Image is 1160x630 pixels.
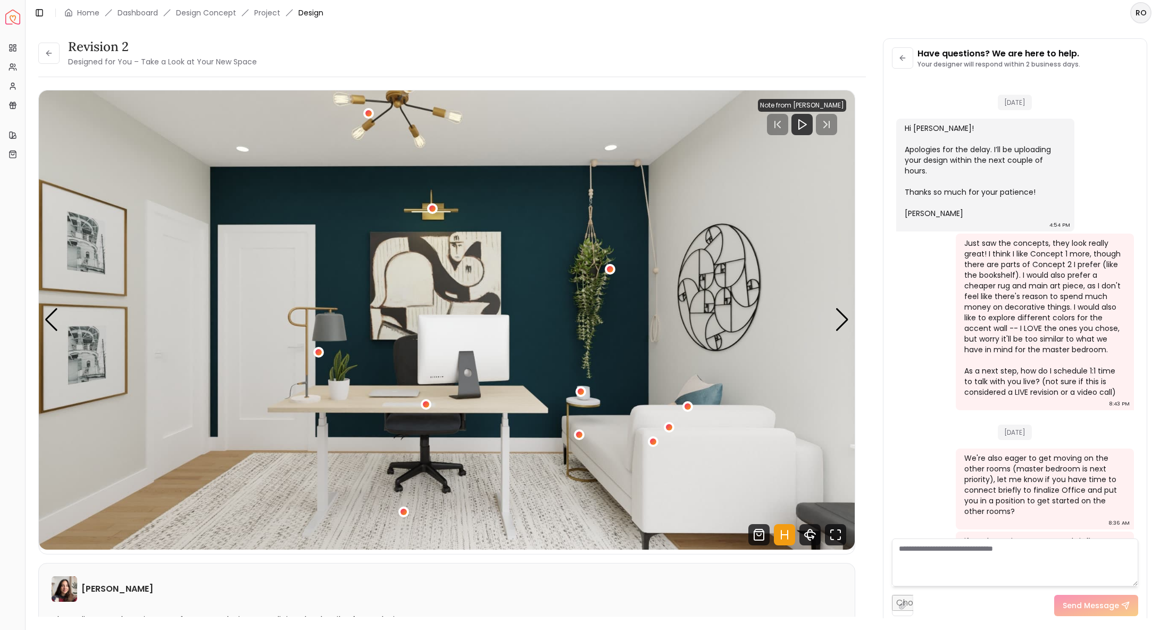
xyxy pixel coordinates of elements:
[774,524,795,545] svg: Hotspots Toggle
[1131,3,1150,22] span: RO
[81,583,153,595] h6: [PERSON_NAME]
[998,95,1032,110] span: [DATE]
[825,524,846,545] svg: Fullscreen
[254,7,280,18] a: Project
[998,425,1032,440] span: [DATE]
[118,7,158,18] a: Dashboard
[905,123,1064,219] div: Hi [PERSON_NAME]! Apologies for the delay. I’ll be uploading your design within the next couple o...
[5,10,20,24] img: Spacejoy Logo
[799,524,821,545] svg: 360 View
[176,7,236,18] li: Design Concept
[964,453,1123,517] div: We're also eager to get moving on the other rooms (master bedroom is next priority), let me know ...
[298,7,323,18] span: Design
[52,576,77,602] img: Maria Castillero
[917,60,1080,69] p: Your designer will respond within 2 business days.
[68,56,257,67] small: Designed for You – Take a Look at Your New Space
[796,118,808,131] svg: Play
[68,38,257,55] h3: Revision 2
[1108,518,1130,528] div: 8:36 AM
[917,47,1080,60] p: Have questions? We are here to help.
[64,7,323,18] nav: breadcrumb
[5,10,20,24] a: Spacejoy
[39,90,855,550] div: 1 / 5
[964,536,1123,557] div: if you have time to connect briefly [DATE]*
[748,524,770,545] svg: Shop Products from this design
[835,308,849,331] div: Next slide
[44,308,59,331] div: Previous slide
[1130,2,1151,23] button: RO
[758,99,846,112] div: Note from [PERSON_NAME]
[39,90,855,550] div: Carousel
[1049,220,1070,230] div: 4:54 PM
[964,238,1123,397] div: Just saw the concepts, they look really great! I think I like Concept 1 more, though there are pa...
[1109,399,1130,409] div: 8:43 PM
[52,615,842,625] p: Please listen to the voice note from your designer, outlining the details of your design.
[77,7,99,18] a: Home
[39,90,855,550] img: Design Render 1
